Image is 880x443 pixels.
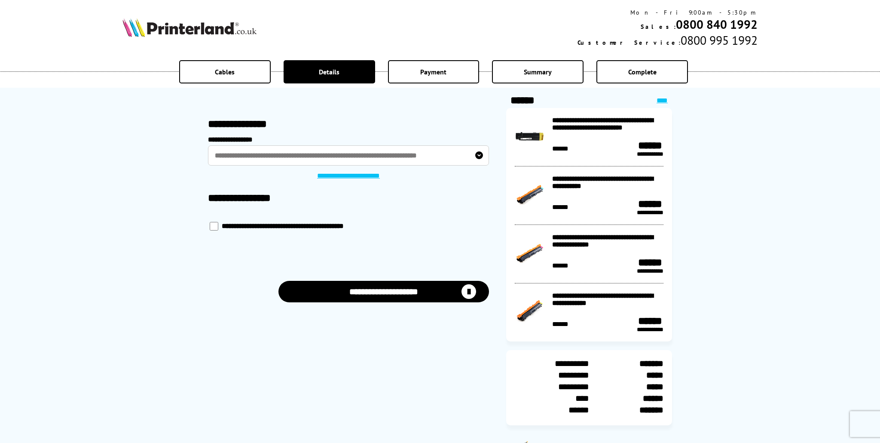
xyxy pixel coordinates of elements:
[524,68,552,76] span: Summary
[319,68,339,76] span: Details
[681,32,758,48] span: 0800 995 1992
[577,39,681,46] span: Customer Service:
[577,9,758,16] div: Mon - Fri 9:00am - 5:30pm
[122,18,257,37] img: Printerland Logo
[215,68,235,76] span: Cables
[628,68,657,76] span: Complete
[420,68,446,76] span: Payment
[641,23,676,31] span: Sales:
[676,16,758,32] a: 0800 840 1992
